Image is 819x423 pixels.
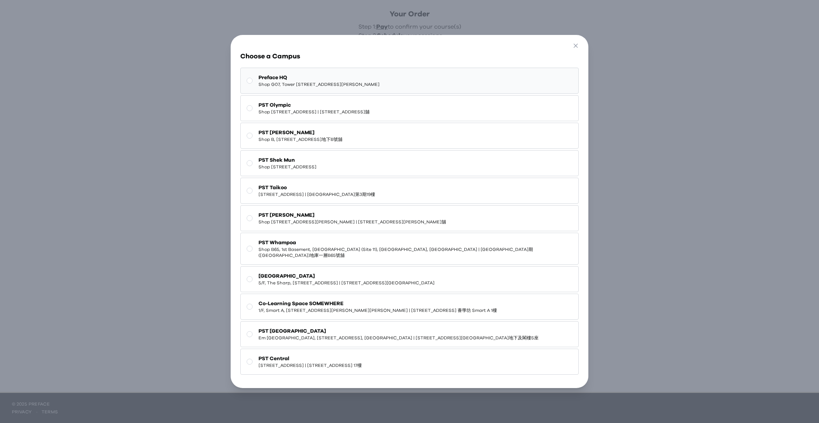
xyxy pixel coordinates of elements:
button: PST WhampoaShop B65, 1st Basement, [GEOGRAPHIC_DATA] (Site 11), [GEOGRAPHIC_DATA], [GEOGRAPHIC_DA... [240,233,579,265]
button: PST [GEOGRAPHIC_DATA]Em [GEOGRAPHIC_DATA], [STREET_ADDRESS], [GEOGRAPHIC_DATA] | [STREET_ADDRESS]... [240,321,579,347]
button: [GEOGRAPHIC_DATA]5/F, The Sharp, [STREET_ADDRESS] | [STREET_ADDRESS][GEOGRAPHIC_DATA] [240,266,579,292]
span: [STREET_ADDRESS] | [GEOGRAPHIC_DATA]第3期19樓 [259,191,375,197]
span: 5/F, The Sharp, [STREET_ADDRESS] | [STREET_ADDRESS][GEOGRAPHIC_DATA] [259,280,435,286]
span: PST [PERSON_NAME] [259,211,446,219]
span: Shop [STREET_ADDRESS][PERSON_NAME] | [STREET_ADDRESS][PERSON_NAME]舖 [259,219,446,225]
button: PST Taikoo[STREET_ADDRESS] | [GEOGRAPHIC_DATA]第3期19樓 [240,178,579,204]
span: [STREET_ADDRESS] | [STREET_ADDRESS] 17樓 [259,362,362,368]
span: PST [PERSON_NAME] [259,129,342,136]
span: PST Shek Mun [259,156,316,164]
button: Preface HQShop G07, Tower [STREET_ADDRESS][PERSON_NAME] [240,68,579,94]
span: Shop B, [STREET_ADDRESS]地下B號舖 [259,136,342,142]
span: Co-Learning Space SOMEWHERE [259,300,497,307]
span: PST Olympic [259,101,370,109]
button: PST Central[STREET_ADDRESS] | [STREET_ADDRESS] 17樓 [240,349,579,375]
span: Shop [STREET_ADDRESS] | [STREET_ADDRESS]舖 [259,109,370,115]
button: PST OlympicShop [STREET_ADDRESS] | [STREET_ADDRESS]舖 [240,95,579,121]
button: PST [PERSON_NAME]Shop B, [STREET_ADDRESS]地下B號舖 [240,123,579,149]
span: 1/F, Smart A, [STREET_ADDRESS][PERSON_NAME][PERSON_NAME] | [STREET_ADDRESS] 薈學坊 Smart A 1樓 [259,307,497,313]
span: Shop B65, 1st Basement, [GEOGRAPHIC_DATA] (Site 11), [GEOGRAPHIC_DATA], [GEOGRAPHIC_DATA] | [GEOG... [259,246,572,258]
span: Preface HQ [259,74,380,81]
span: [GEOGRAPHIC_DATA] [259,272,435,280]
span: PST Central [259,355,362,362]
button: Co-Learning Space SOMEWHERE1/F, Smart A, [STREET_ADDRESS][PERSON_NAME][PERSON_NAME] | [STREET_ADD... [240,294,579,320]
span: Shop G07, Tower [STREET_ADDRESS][PERSON_NAME] [259,81,380,87]
span: PST [GEOGRAPHIC_DATA] [259,327,539,335]
button: PST [PERSON_NAME]Shop [STREET_ADDRESS][PERSON_NAME] | [STREET_ADDRESS][PERSON_NAME]舖 [240,205,579,231]
span: Shop [STREET_ADDRESS] [259,164,316,170]
span: PST Whampoa [259,239,572,246]
h3: Choose a Campus [240,51,579,62]
span: Em [GEOGRAPHIC_DATA], [STREET_ADDRESS], [GEOGRAPHIC_DATA] | [STREET_ADDRESS][GEOGRAPHIC_DATA]地下及閣樓S座 [259,335,539,341]
button: PST Shek MunShop [STREET_ADDRESS] [240,150,579,176]
span: PST Taikoo [259,184,375,191]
